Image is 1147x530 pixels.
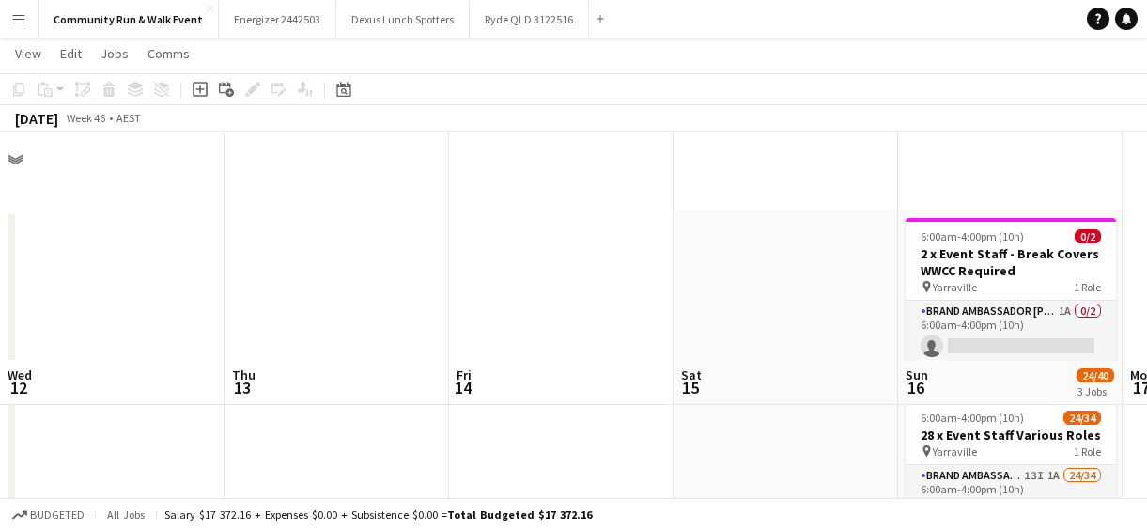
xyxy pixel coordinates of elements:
span: 24/40 [1077,368,1114,382]
span: Comms [147,45,190,62]
a: View [8,41,49,66]
span: 0/2 [1075,229,1101,243]
button: Dexus Lunch Spotters [336,1,470,38]
button: Ryde QLD 3122516 [470,1,589,38]
h3: 28 x Event Staff Various Roles [906,427,1116,444]
span: Jobs [101,45,129,62]
div: [DATE] [15,109,58,128]
span: Edit [60,45,82,62]
span: Wed [8,366,32,383]
span: Sat [681,366,702,383]
app-job-card: 6:00am-4:00pm (10h)0/22 x Event Staff - Break Covers WWCC Required Yarraville1 RoleBrand Ambassad... [906,218,1116,392]
a: Jobs [93,41,136,66]
span: 1 Role [1074,444,1101,459]
span: 13 [229,377,256,398]
span: Thu [232,366,256,383]
span: Week 46 [62,111,109,125]
app-card-role: Brand Ambassador [PERSON_NAME]1A0/26:00am-4:00pm (10h) [906,301,1116,392]
span: 24/34 [1063,411,1101,425]
button: Energizer 2442503 [219,1,336,38]
button: Community Run & Walk Event [39,1,219,38]
span: 6:00am-4:00pm (10h) [921,229,1024,243]
span: 16 [903,377,928,398]
button: Budgeted [9,505,87,525]
span: View [15,45,41,62]
span: 1 Role [1074,280,1101,294]
h3: 2 x Event Staff - Break Covers WWCC Required [906,245,1116,279]
div: AEST [116,111,141,125]
span: Budgeted [30,508,85,522]
span: All jobs [103,507,148,522]
span: 12 [5,377,32,398]
span: 14 [454,377,472,398]
span: 15 [678,377,702,398]
div: Salary $17 372.16 + Expenses $0.00 + Subsistence $0.00 = [164,507,592,522]
a: Comms [140,41,197,66]
span: Yarraville [933,280,977,294]
span: Yarraville [933,444,977,459]
span: Sun [906,366,928,383]
span: Total Budgeted $17 372.16 [447,507,592,522]
span: Fri [457,366,472,383]
a: Edit [53,41,89,66]
span: 6:00am-4:00pm (10h) [921,411,1024,425]
div: 3 Jobs [1077,384,1113,398]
